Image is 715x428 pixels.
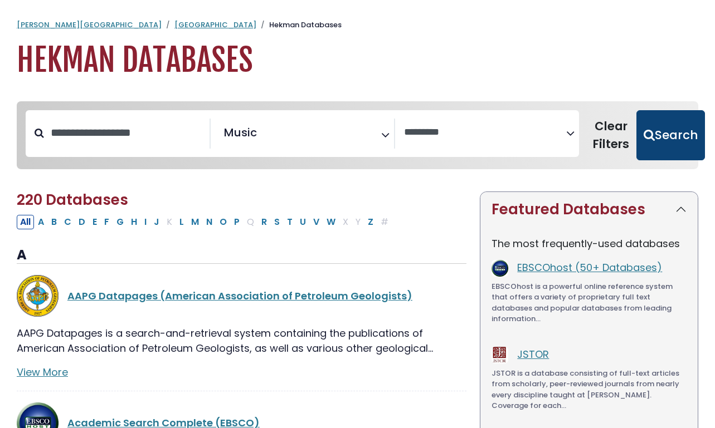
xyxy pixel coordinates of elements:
[141,215,150,229] button: Filter Results I
[492,281,687,324] p: EBSCOhost is a powerful online reference system that offers a variety of proprietary full text da...
[44,124,210,142] input: Search database by title or keyword
[17,101,698,169] nav: Search filters
[259,130,267,142] textarea: Search
[517,347,549,361] a: JSTOR
[586,110,636,160] button: Clear Filters
[224,124,257,141] span: Music
[517,260,662,274] a: EBSCOhost (50+ Databases)
[128,215,140,229] button: Filter Results H
[101,215,113,229] button: Filter Results F
[61,215,75,229] button: Filter Results C
[404,127,566,139] textarea: Search
[17,214,393,228] div: Alpha-list to filter by first letter of database name
[203,215,216,229] button: Filter Results N
[75,215,89,229] button: Filter Results D
[364,215,377,229] button: Filter Results Z
[17,215,34,229] button: All
[35,215,47,229] button: Filter Results A
[220,124,257,141] li: Music
[310,215,323,229] button: Filter Results V
[150,215,163,229] button: Filter Results J
[113,215,127,229] button: Filter Results G
[492,368,687,411] p: JSTOR is a database consisting of full-text articles from scholarly, peer-reviewed journals from ...
[89,215,100,229] button: Filter Results E
[17,247,466,264] h3: A
[636,110,705,160] button: Submit for Search Results
[17,365,68,379] a: View More
[67,289,412,303] a: AAPG Datapages (American Association of Petroleum Geologists)
[17,326,466,356] p: AAPG Datapages is a search-and-retrieval system containing the publications of American Associati...
[296,215,309,229] button: Filter Results U
[17,42,698,79] h1: Hekman Databases
[176,215,187,229] button: Filter Results L
[271,215,283,229] button: Filter Results S
[17,19,698,31] nav: breadcrumb
[216,215,230,229] button: Filter Results O
[17,19,162,30] a: [PERSON_NAME][GEOGRAPHIC_DATA]
[480,192,698,227] button: Featured Databases
[284,215,296,229] button: Filter Results T
[323,215,339,229] button: Filter Results W
[188,215,202,229] button: Filter Results M
[174,19,256,30] a: [GEOGRAPHIC_DATA]
[17,190,128,210] span: 220 Databases
[256,19,342,31] li: Hekman Databases
[231,215,243,229] button: Filter Results P
[258,215,270,229] button: Filter Results R
[492,236,687,251] p: The most frequently-used databases
[48,215,60,229] button: Filter Results B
